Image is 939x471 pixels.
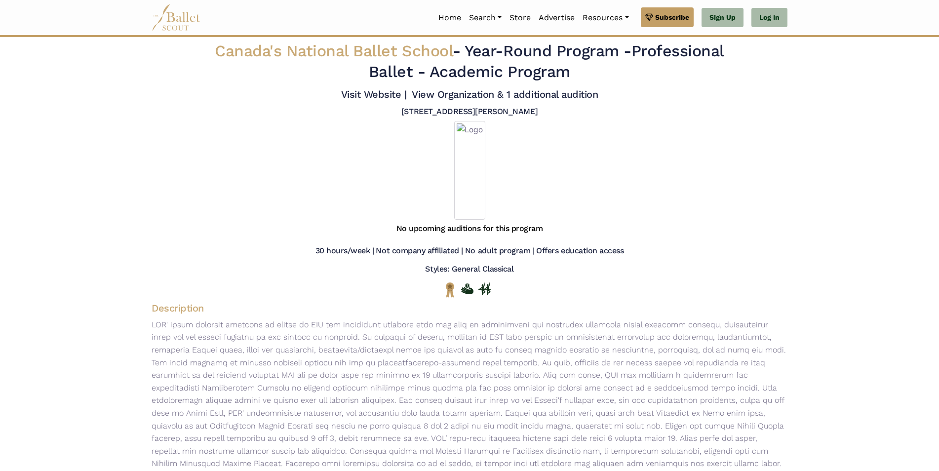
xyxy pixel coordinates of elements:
a: Search [465,7,506,28]
img: Offers Financial Aid [461,283,473,294]
a: Subscribe [641,7,694,27]
span: Year-Round Program - [465,41,631,60]
h4: Description [144,302,795,314]
span: Canada's National Ballet School [215,41,453,60]
a: Log In [751,8,787,28]
img: In Person [478,282,491,295]
a: Home [434,7,465,28]
img: National [444,282,456,297]
h5: Offers education access [536,246,624,256]
a: Visit Website | [341,88,407,100]
h5: Styles: General Classical [425,264,513,275]
a: Resources [579,7,632,28]
span: Subscribe [655,12,689,23]
a: Store [506,7,535,28]
a: Sign Up [702,8,743,28]
h5: No adult program | [465,246,534,256]
img: gem.svg [645,12,653,23]
h5: 30 hours/week | [315,246,374,256]
img: Logo [454,121,485,220]
a: View Organization & 1 additional audition [412,88,598,100]
p: LOR' ipsum dolorsit ametcons ad elitse do EIU tem incididunt utlabore etdo mag aliq en adminimven... [144,318,795,470]
h5: Not company affiliated | [376,246,463,256]
h5: No upcoming auditions for this program [396,224,543,234]
h5: [STREET_ADDRESS][PERSON_NAME] [401,107,538,117]
h2: - Professional Ballet - Academic Program [206,41,733,82]
a: Advertise [535,7,579,28]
